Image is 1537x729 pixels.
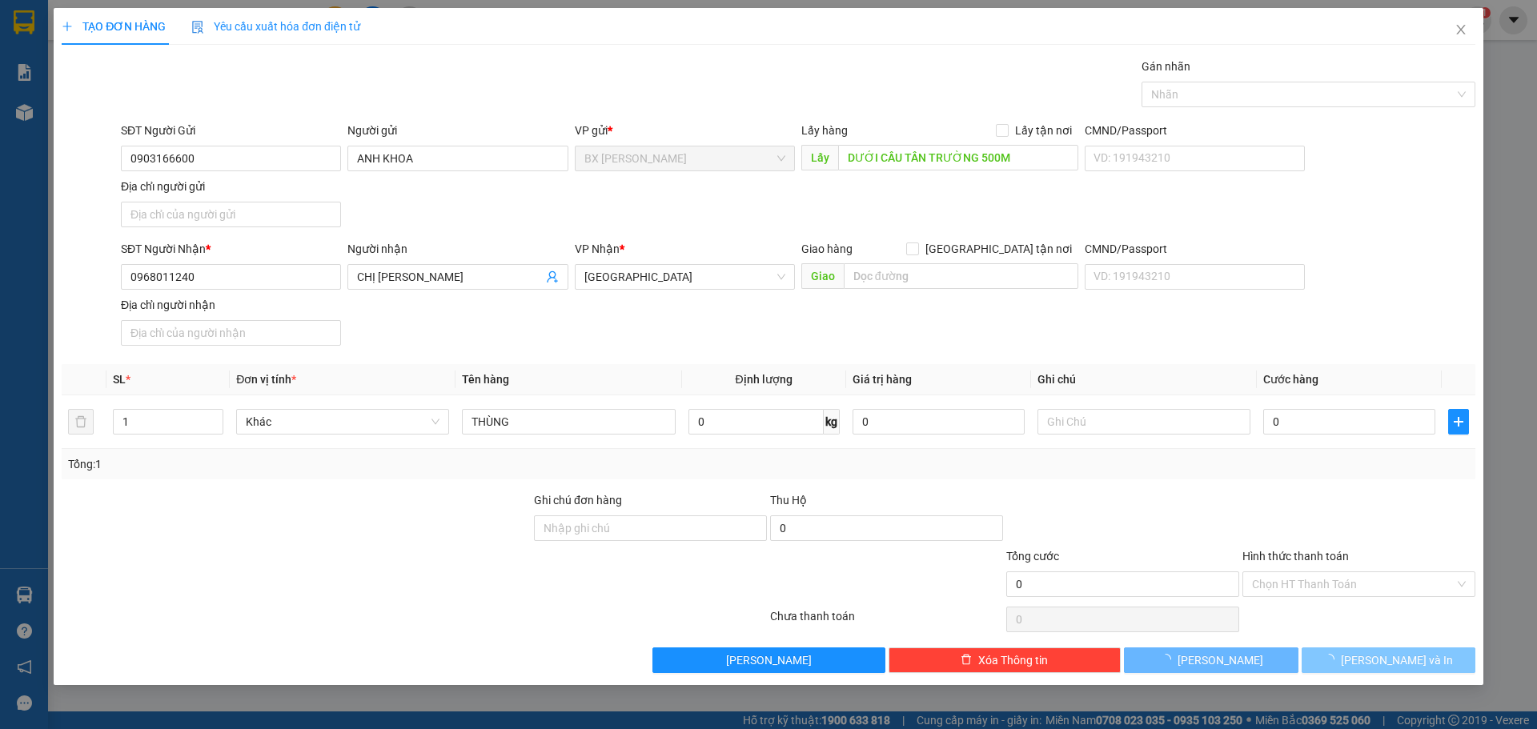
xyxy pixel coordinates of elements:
[1302,647,1475,673] button: [PERSON_NAME] và In
[1085,240,1305,258] div: CMND/Passport
[853,373,912,386] span: Giá trị hàng
[121,296,341,314] div: Địa chỉ người nhận
[801,263,844,289] span: Giao
[462,373,509,386] span: Tên hàng
[584,146,785,170] span: BX Cao Lãnh
[584,265,785,289] span: Sài Gòn
[1455,23,1467,36] span: close
[575,122,795,139] div: VP gửi
[1242,550,1349,563] label: Hình thức thanh toán
[961,654,972,667] span: delete
[121,320,341,346] input: Địa chỉ của người nhận
[191,21,204,34] img: icon
[191,20,360,33] span: Yêu cầu xuất hóa đơn điện tử
[575,242,620,255] span: VP Nhận
[121,240,341,258] div: SĐT Người Nhận
[347,240,568,258] div: Người nhận
[1037,409,1250,435] input: Ghi Chú
[68,455,593,473] div: Tổng: 1
[534,515,767,541] input: Ghi chú đơn hàng
[1031,364,1257,395] th: Ghi chú
[652,647,885,673] button: [PERSON_NAME]
[824,409,840,435] span: kg
[1160,654,1178,665] span: loading
[1448,409,1469,435] button: plus
[1124,647,1298,673] button: [PERSON_NAME]
[62,20,166,33] span: TẠO ĐƠN HÀNG
[919,240,1078,258] span: [GEOGRAPHIC_DATA] tận nơi
[1142,60,1190,73] label: Gán nhãn
[1006,550,1059,563] span: Tổng cước
[978,651,1048,669] span: Xóa Thông tin
[1009,122,1078,139] span: Lấy tận nơi
[1449,415,1468,428] span: plus
[801,242,853,255] span: Giao hàng
[853,409,1025,435] input: 0
[1085,122,1305,139] div: CMND/Passport
[236,373,296,386] span: Đơn vị tính
[1263,373,1318,386] span: Cước hàng
[462,409,675,435] input: VD: Bàn, Ghế
[113,373,126,386] span: SL
[1178,651,1263,669] span: [PERSON_NAME]
[121,122,341,139] div: SĐT Người Gửi
[1439,8,1483,53] button: Close
[68,409,94,435] button: delete
[347,122,568,139] div: Người gửi
[801,145,838,170] span: Lấy
[838,145,1078,170] input: Dọc đường
[121,202,341,227] input: Địa chỉ của người gửi
[844,263,1078,289] input: Dọc đường
[546,270,559,283] span: user-add
[62,21,73,32] span: plus
[889,647,1122,673] button: deleteXóa Thông tin
[121,178,341,195] div: Địa chỉ người gửi
[736,373,793,386] span: Định lượng
[801,124,848,137] span: Lấy hàng
[246,410,439,434] span: Khác
[768,607,1005,635] div: Chưa thanh toán
[726,651,812,669] span: [PERSON_NAME]
[1341,651,1453,669] span: [PERSON_NAME] và In
[534,494,622,507] label: Ghi chú đơn hàng
[770,494,807,507] span: Thu Hộ
[1323,654,1341,665] span: loading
